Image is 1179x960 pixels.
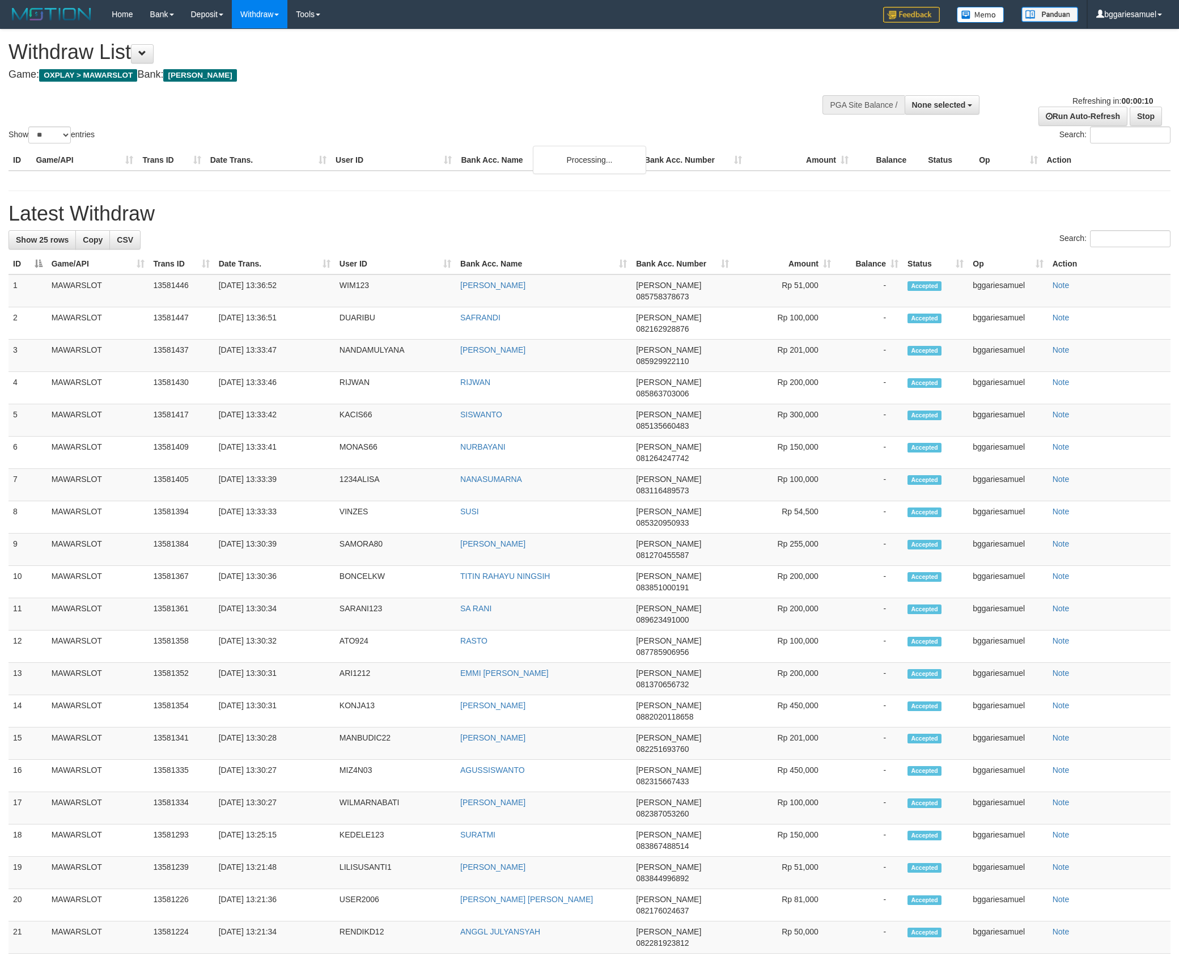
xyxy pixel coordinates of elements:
span: [PERSON_NAME] [163,69,236,82]
td: 13581447 [149,307,214,340]
td: - [836,728,903,760]
td: - [836,274,903,307]
td: MAWARSLOT [47,566,149,598]
a: [PERSON_NAME] [PERSON_NAME] [460,895,593,904]
td: bggariesamuel [968,340,1047,372]
td: 7 [9,469,47,501]
td: Rp 51,000 [733,274,836,307]
th: Bank Acc. Name [456,150,639,171]
span: Copy 0882020118658 to clipboard [636,712,693,721]
td: MIZ4N03 [335,760,456,792]
td: - [836,598,903,631]
td: bggariesamuel [968,728,1047,760]
td: MAWARSLOT [47,857,149,889]
td: [DATE] 13:33:41 [214,437,335,469]
td: MAWARSLOT [47,372,149,404]
img: panduan.png [1021,7,1078,22]
td: bggariesamuel [968,824,1047,857]
td: 1 [9,274,47,307]
td: 5 [9,404,47,437]
td: 16 [9,760,47,792]
td: [DATE] 13:21:48 [214,857,335,889]
a: AGUSSISWANTO [460,766,525,775]
span: Accepted [907,281,941,291]
td: MAWARSLOT [47,598,149,631]
select: Showentries [28,126,71,143]
span: Copy 083116489573 to clipboard [636,486,689,495]
span: OXPLAY > MAWARSLOT [39,69,137,82]
span: [PERSON_NAME] [636,830,701,839]
td: 12 [9,631,47,663]
td: [DATE] 13:33:33 [214,501,335,534]
img: Feedback.jpg [883,7,940,23]
td: [DATE] 13:25:15 [214,824,335,857]
a: NURBAYANI [460,442,506,451]
td: ARI1212 [335,663,456,695]
a: [PERSON_NAME] [460,701,525,710]
td: MAWARSLOT [47,274,149,307]
td: 3 [9,340,47,372]
td: MAWARSLOT [47,437,149,469]
td: 8 [9,501,47,534]
td: bggariesamuel [968,501,1047,534]
span: Copy 085320950933 to clipboard [636,518,689,527]
td: - [836,372,903,404]
td: 13581352 [149,663,214,695]
td: MAWARSLOT [47,728,149,760]
a: ANGGL JULYANSYAH [460,927,540,936]
span: [PERSON_NAME] [636,733,701,742]
th: Action [1042,150,1171,171]
a: [PERSON_NAME] [460,539,525,548]
td: Rp 255,000 [733,534,836,566]
a: Note [1053,313,1070,322]
span: Copy 082251693760 to clipboard [636,745,689,754]
a: [PERSON_NAME] [460,281,525,290]
td: bggariesamuel [968,372,1047,404]
span: Copy 082162928876 to clipboard [636,324,689,333]
span: Copy 082315667433 to clipboard [636,777,689,786]
td: 19 [9,857,47,889]
td: 13581446 [149,274,214,307]
td: bggariesamuel [968,307,1047,340]
a: EMMI [PERSON_NAME] [460,669,549,678]
td: 13 [9,663,47,695]
a: [PERSON_NAME] [460,733,525,742]
td: Rp 200,000 [733,566,836,598]
td: Rp 450,000 [733,695,836,728]
a: SA RANI [460,604,491,613]
span: Accepted [907,346,941,356]
th: Status [923,150,974,171]
span: Accepted [907,701,941,711]
a: Note [1053,345,1070,354]
span: Copy 083867488514 to clipboard [636,841,689,851]
td: [DATE] 13:30:36 [214,566,335,598]
th: Balance [853,150,923,171]
td: [DATE] 13:30:31 [214,663,335,695]
th: Op: activate to sort column ascending [968,253,1047,274]
td: 10 [9,566,47,598]
span: Accepted [907,572,941,582]
td: bggariesamuel [968,437,1047,469]
td: [DATE] 13:33:39 [214,469,335,501]
a: NANASUMARNA [460,475,522,484]
span: Accepted [907,766,941,776]
a: RASTO [460,636,487,645]
td: 13581335 [149,760,214,792]
label: Show entries [9,126,95,143]
td: KACIS66 [335,404,456,437]
a: RIJWAN [460,378,490,387]
span: [PERSON_NAME] [636,507,701,516]
td: MAWARSLOT [47,631,149,663]
span: [PERSON_NAME] [636,313,701,322]
span: Accepted [907,798,941,808]
label: Search: [1059,126,1170,143]
th: Amount [747,150,853,171]
span: [PERSON_NAME] [636,378,701,387]
td: Rp 150,000 [733,437,836,469]
td: 17 [9,792,47,824]
span: Copy 083851000191 to clipboard [636,583,689,592]
td: [DATE] 13:33:47 [214,340,335,372]
span: Copy 081370656732 to clipboard [636,680,689,689]
span: Copy 081270455587 to clipboard [636,551,689,560]
td: - [836,695,903,728]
